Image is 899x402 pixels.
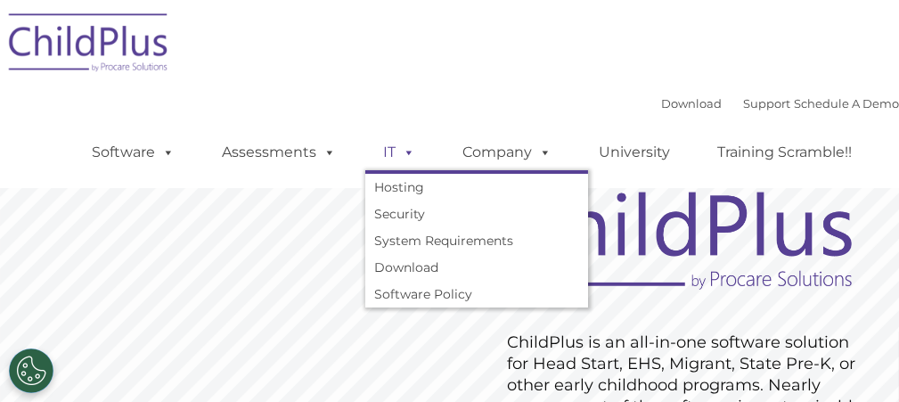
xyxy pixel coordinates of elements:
[9,349,53,393] button: Cookies Settings
[365,227,588,254] a: System Requirements
[661,96,899,111] font: |
[581,135,688,170] a: University
[699,135,870,170] a: Training Scramble!!
[74,135,192,170] a: Software
[794,96,899,111] a: Schedule A Demo
[204,135,354,170] a: Assessments
[365,174,588,201] a: Hosting
[743,96,790,111] a: Support
[365,281,588,308] a: Software Policy
[365,135,433,170] a: IT
[365,254,588,281] a: Download
[445,135,569,170] a: Company
[365,201,588,227] a: Security
[661,96,722,111] a: Download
